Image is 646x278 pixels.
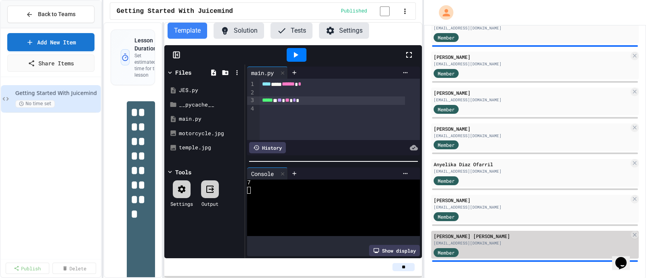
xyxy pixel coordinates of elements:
[134,36,164,52] h3: Lesson Duration
[247,67,288,79] div: main.py
[319,23,369,39] button: Settings
[438,106,455,113] span: Member
[370,6,399,16] input: publish toggle
[249,142,286,153] div: History
[175,168,191,176] div: Tools
[434,89,629,96] div: [PERSON_NAME]
[341,6,399,16] div: Content is published and visible to students
[434,97,629,103] div: [EMAIL_ADDRESS][DOMAIN_NAME]
[438,213,455,220] span: Member
[434,240,629,246] div: [EMAIL_ADDRESS][DOMAIN_NAME]
[179,130,242,138] div: motorcycle.jpg
[15,100,55,108] span: No time set
[179,86,242,94] div: JES.py
[7,33,94,51] a: Add New Item
[247,89,255,97] div: 2
[434,133,629,139] div: [EMAIL_ADDRESS][DOMAIN_NAME]
[247,180,251,187] span: 7
[438,177,455,184] span: Member
[6,263,49,274] a: Publish
[247,69,278,77] div: main.py
[117,6,233,16] span: Getting Started With Juicemind
[434,196,629,204] div: [PERSON_NAME]
[434,168,629,174] div: [EMAIL_ADDRESS][DOMAIN_NAME]
[7,6,94,23] button: Back to Teams
[179,101,242,109] div: __pycache__
[247,169,278,178] div: Console
[430,3,455,22] div: My Account
[175,68,191,77] div: Files
[168,23,207,39] button: Template
[434,61,629,67] div: [EMAIL_ADDRESS][DOMAIN_NAME]
[612,246,638,270] iframe: chat widget
[201,200,218,207] div: Output
[271,23,313,39] button: Tests
[170,200,193,207] div: Settings
[438,70,455,77] span: Member
[15,90,99,97] span: Getting Started With Juicemind
[438,141,455,148] span: Member
[214,23,264,39] button: Solution
[434,232,629,240] div: [PERSON_NAME] [PERSON_NAME]
[247,80,255,89] div: 1
[38,10,76,19] span: Back to Teams
[438,249,455,256] span: Member
[7,54,94,72] a: Share Items
[369,245,420,256] div: Show display
[434,53,629,61] div: [PERSON_NAME]
[247,96,255,105] div: 3
[179,144,242,152] div: temple.jpg
[434,204,629,210] div: [EMAIL_ADDRESS][DOMAIN_NAME]
[247,167,288,180] div: Console
[247,105,255,113] div: 4
[179,115,242,123] div: main.py
[52,263,96,274] a: Delete
[438,34,455,41] span: Member
[434,125,629,132] div: [PERSON_NAME]
[134,52,164,78] p: Set estimated time for this lesson
[341,8,367,15] span: Published
[434,161,629,168] div: Anyelika Diaz Ofarril
[434,25,629,31] div: [EMAIL_ADDRESS][DOMAIN_NAME]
